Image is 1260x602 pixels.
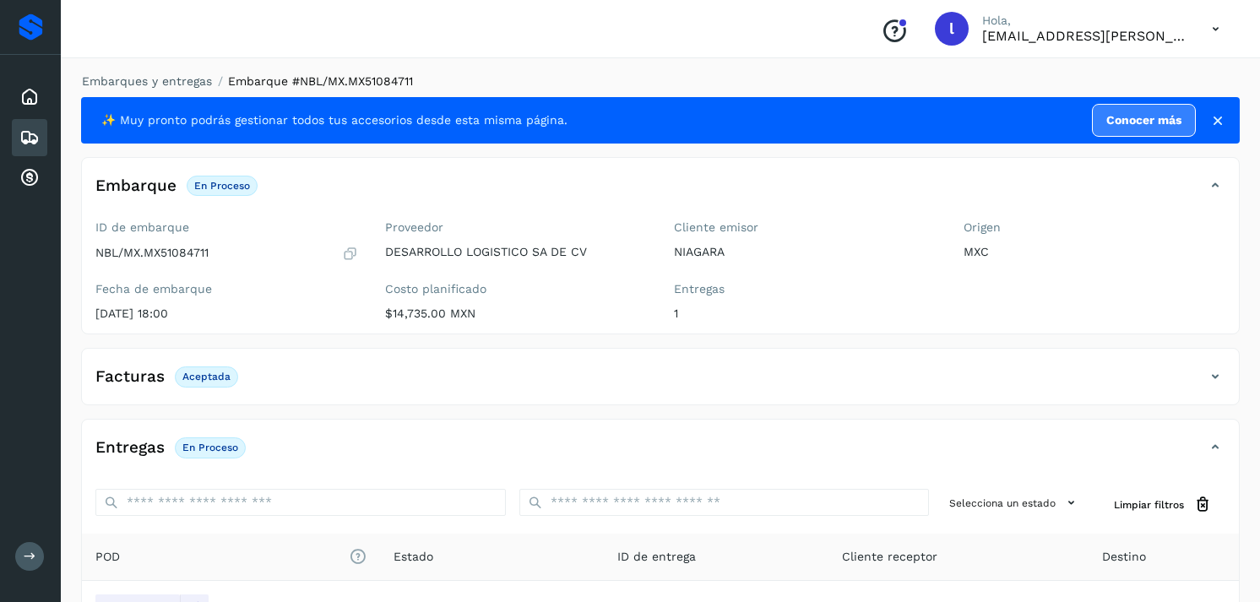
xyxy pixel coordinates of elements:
[1114,497,1184,513] span: Limpiar filtros
[82,433,1239,475] div: EntregasEn proceso
[617,548,696,566] span: ID de entrega
[182,442,238,453] p: En proceso
[385,282,648,296] label: Costo planificado
[95,176,177,196] h4: Embarque
[81,73,1240,90] nav: breadcrumb
[95,246,209,260] p: NBL/MX.MX51084711
[1092,104,1196,137] a: Conocer más
[674,306,937,321] p: 1
[182,371,231,382] p: Aceptada
[95,306,358,321] p: [DATE] 18:00
[982,28,1185,44] p: lauraamalia.castillo@xpertal.com
[228,74,413,88] span: Embarque #NBL/MX.MX51084711
[95,282,358,296] label: Fecha de embarque
[674,220,937,235] label: Cliente emisor
[385,306,648,321] p: $14,735.00 MXN
[385,245,648,259] p: DESARROLLO LOGISTICO SA DE CV
[842,548,937,566] span: Cliente receptor
[964,245,1226,259] p: MXC
[101,111,568,129] span: ✨ Muy pronto podrás gestionar todos tus accesorios desde esta misma página.
[394,548,433,566] span: Estado
[1102,548,1146,566] span: Destino
[12,160,47,197] div: Cuentas por cobrar
[82,74,212,88] a: Embarques y entregas
[942,489,1087,517] button: Selecciona un estado
[82,171,1239,214] div: EmbarqueEn proceso
[194,180,250,192] p: En proceso
[95,367,165,387] h4: Facturas
[674,245,937,259] p: NIAGARA
[12,119,47,156] div: Embarques
[1100,489,1225,520] button: Limpiar filtros
[82,362,1239,404] div: FacturasAceptada
[674,282,937,296] label: Entregas
[95,548,367,566] span: POD
[12,79,47,116] div: Inicio
[95,438,165,458] h4: Entregas
[964,220,1226,235] label: Origen
[982,14,1185,28] p: Hola,
[385,220,648,235] label: Proveedor
[95,220,358,235] label: ID de embarque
